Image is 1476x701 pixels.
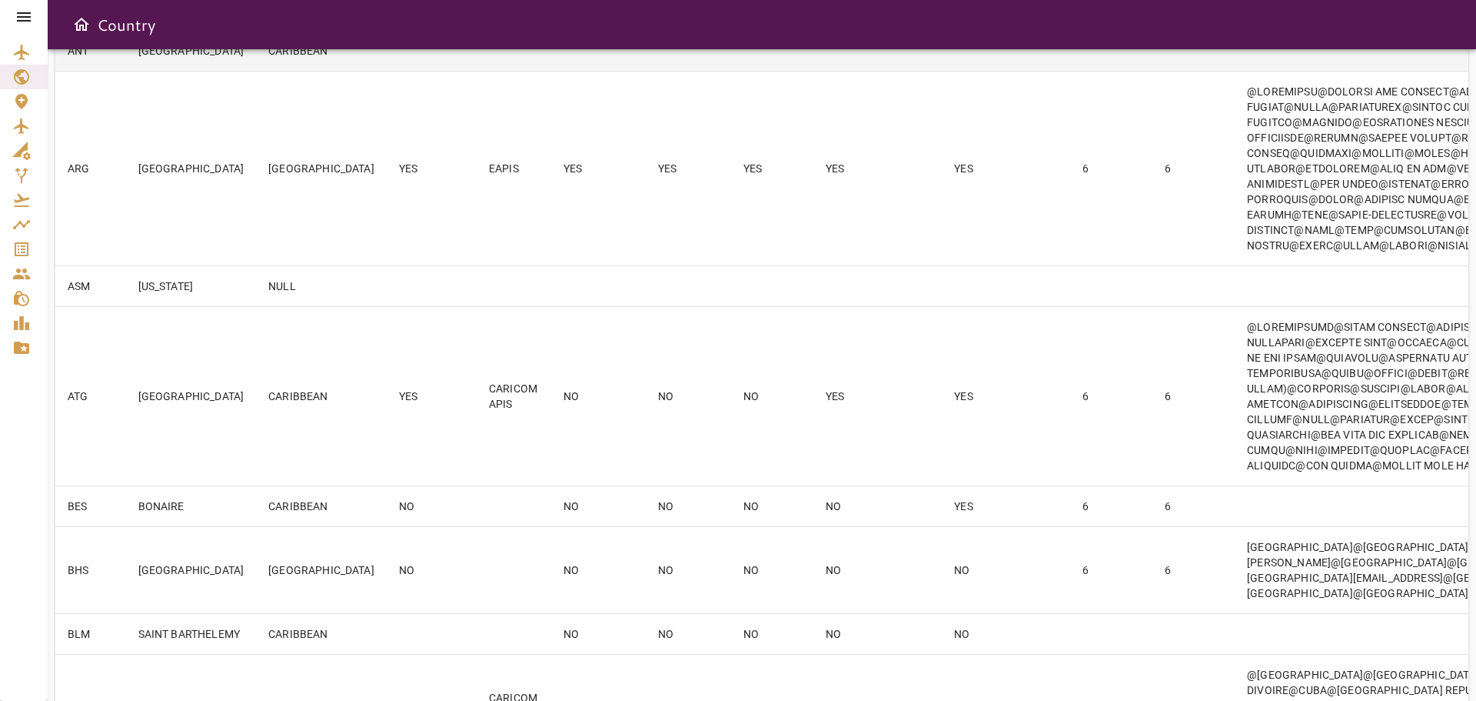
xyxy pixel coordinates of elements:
[731,527,813,614] td: NO
[126,614,257,655] td: SAINT BARTHELEMY
[126,527,257,614] td: [GEOGRAPHIC_DATA]
[731,614,813,655] td: NO
[256,265,387,306] td: NULL
[477,306,551,486] td: CARICOM APIS
[813,614,942,655] td: NO
[1152,71,1235,265] td: 6
[256,30,387,71] td: CARIBBEAN
[942,486,1070,527] td: YES
[551,71,647,265] td: YES
[387,306,477,486] td: YES
[66,9,97,40] button: Open drawer
[551,306,647,486] td: NO
[387,71,477,265] td: YES
[55,486,126,527] td: BES
[731,306,813,486] td: NO
[256,527,387,614] td: [GEOGRAPHIC_DATA]
[55,614,126,655] td: BLM
[126,71,257,265] td: [GEOGRAPHIC_DATA]
[256,71,387,265] td: [GEOGRAPHIC_DATA]
[1152,527,1235,614] td: 6
[55,306,126,486] td: ATG
[731,71,813,265] td: YES
[1070,306,1152,486] td: 6
[256,486,387,527] td: CARIBBEAN
[55,71,126,265] td: ARG
[126,265,257,306] td: [US_STATE]
[55,527,126,614] td: BHS
[942,527,1070,614] td: NO
[126,306,257,486] td: [GEOGRAPHIC_DATA]
[256,614,387,655] td: CARIBBEAN
[646,614,731,655] td: NO
[55,30,126,71] td: ANT
[646,527,731,614] td: NO
[1070,486,1152,527] td: 6
[1152,486,1235,527] td: 6
[1070,71,1152,265] td: 6
[387,527,477,614] td: NO
[942,71,1070,265] td: YES
[97,12,155,37] h6: Country
[813,486,942,527] td: NO
[813,71,942,265] td: YES
[256,306,387,486] td: CARIBBEAN
[646,486,731,527] td: NO
[477,71,551,265] td: EAPIS
[551,486,647,527] td: NO
[942,306,1070,486] td: YES
[646,71,731,265] td: YES
[1070,527,1152,614] td: 6
[813,527,942,614] td: NO
[813,306,942,486] td: YES
[387,486,477,527] td: NO
[1152,306,1235,486] td: 6
[551,614,647,655] td: NO
[126,486,257,527] td: BONAIRE
[551,527,647,614] td: NO
[731,486,813,527] td: NO
[126,30,257,71] td: [GEOGRAPHIC_DATA]
[55,265,126,306] td: ASM
[646,306,731,486] td: NO
[942,614,1070,655] td: NO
